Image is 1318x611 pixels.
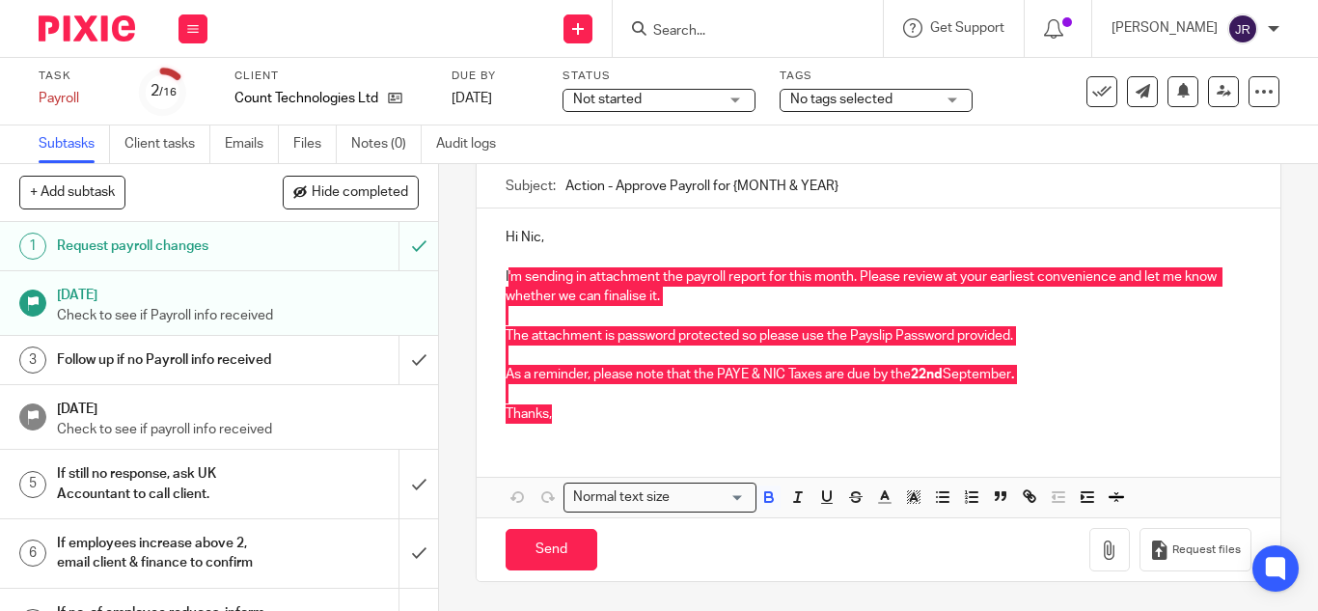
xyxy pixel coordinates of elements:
input: Send [506,529,597,570]
h1: Request payroll changes [57,232,272,261]
a: Client tasks [124,125,210,163]
a: Notes (0) [351,125,422,163]
span: Hide completed [312,185,408,201]
a: Emails [225,125,279,163]
strong: . [1011,368,1014,381]
strong: 22nd [911,368,943,381]
input: Search [651,23,825,41]
a: Audit logs [436,125,510,163]
label: Due by [452,69,538,84]
span: Get Support [930,21,1004,35]
p: The attachment is password protected so please use the Payslip Password provided. [506,326,1251,346]
label: Client [234,69,427,84]
p: Hi Nic, [506,228,1251,247]
p: Check to see if Payroll info received [57,306,420,325]
span: Request files [1172,542,1241,558]
div: Search for option [563,483,756,513]
a: Files [293,125,337,163]
div: 2 [151,80,177,102]
h1: If employees increase above 2, email client & finance to confirm [57,529,272,578]
div: 3 [19,347,46,374]
p: Check to see if payroll info received [57,420,420,439]
input: Search for option [675,487,745,508]
span: Not started [573,93,642,106]
label: Tags [780,69,973,84]
span: [DATE] [452,92,492,105]
label: Task [39,69,116,84]
small: /16 [159,87,177,97]
span: No tags selected [790,93,892,106]
img: svg%3E [1227,14,1258,44]
p: As a reminder, please note that the PAYE & NIC Taxes are due by the September [506,365,1251,384]
button: Request files [1140,528,1251,571]
a: Subtasks [39,125,110,163]
p: Count Technologies Ltd [234,89,378,108]
label: Status [563,69,755,84]
h1: [DATE] [57,281,420,305]
div: 5 [19,471,46,498]
div: 1 [19,233,46,260]
div: Payroll [39,89,116,108]
button: + Add subtask [19,176,125,208]
img: Pixie [39,15,135,42]
p: Thanks, [506,404,1251,424]
h1: If still no response, ask UK Accountant to call client. [57,459,272,509]
h1: Follow up if no Payroll info received [57,346,272,375]
p: I'm sending in attachment the payroll report for this month. Please review at your earliest conve... [506,267,1251,307]
label: Subject: [506,177,556,196]
div: 6 [19,540,46,567]
h1: [DATE] [57,395,420,419]
span: Normal text size [568,487,673,508]
p: [PERSON_NAME] [1112,18,1218,38]
button: Hide completed [283,176,419,208]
